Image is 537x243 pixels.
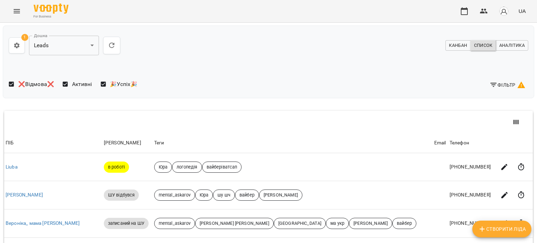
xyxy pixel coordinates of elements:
[4,111,533,133] div: Table Toolbar
[104,162,129,173] div: в роботі
[104,220,149,227] span: записаний на ШУ
[496,40,528,51] button: Аналітика
[448,153,495,181] td: [PHONE_NUMBER]
[29,36,99,55] div: Leads
[154,139,431,147] div: Теги
[472,221,531,237] button: Створити Ліда
[518,7,526,15] span: UA
[235,192,259,198] span: вайбер
[393,220,416,227] span: вайбер
[104,218,149,229] div: записаний на ШУ
[155,220,195,227] span: mental_askarov
[487,79,528,91] button: Фільтр
[6,220,80,226] a: Вероніка,, мама [PERSON_NAME]
[474,42,493,49] span: Список
[34,14,69,19] span: For Business
[326,220,349,227] span: ма укр
[274,220,326,227] span: [GEOGRAPHIC_DATA]
[499,42,525,49] span: Аналітика
[449,42,467,49] span: Канбан
[18,80,54,88] span: ❌Відмова❌
[202,164,242,170] span: вайберіватсап
[478,225,526,233] span: Створити Ліда
[489,81,525,89] span: Фільтр
[104,164,129,170] span: в роботі
[155,164,172,170] span: Юра
[172,164,201,170] span: логопедія
[450,139,493,147] div: Телефон
[516,5,529,17] button: UA
[21,34,28,41] span: 1
[72,80,92,88] span: Активні
[195,192,213,198] span: Юра
[349,220,392,227] span: [PERSON_NAME]
[110,80,137,88] span: 🎉Успіх🎉
[6,164,17,170] a: Liuba
[104,192,139,198] span: ШУ відбувся
[471,40,496,51] button: Список
[213,192,235,198] span: шу шч
[448,209,495,238] td: [PHONE_NUMBER]
[34,3,69,14] img: Voopty Logo
[155,192,195,198] span: mental_askarov
[259,192,302,198] span: [PERSON_NAME]
[499,6,509,16] img: avatar_s.png
[104,139,151,147] div: [PERSON_NAME]
[6,192,43,198] a: [PERSON_NAME]
[8,3,25,20] button: Menu
[104,190,139,201] div: ШУ відбувся
[445,40,471,51] button: Канбан
[195,220,273,227] span: [PERSON_NAME] [PERSON_NAME]
[508,114,524,131] button: View Columns
[434,139,447,147] div: Email
[448,181,495,209] td: [PHONE_NUMBER]
[6,139,101,147] div: ПІБ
